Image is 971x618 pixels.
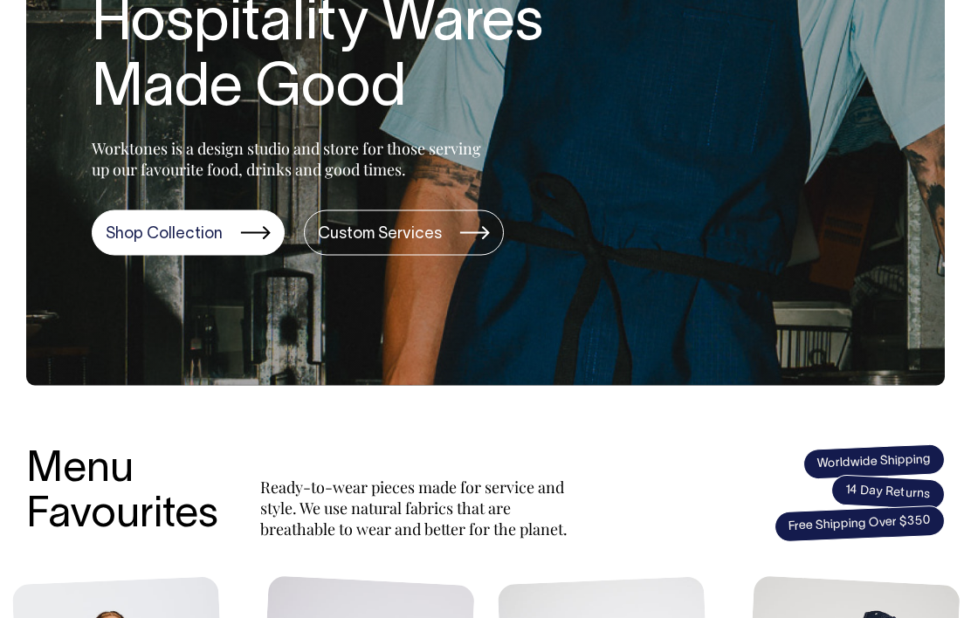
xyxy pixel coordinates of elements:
[92,138,489,180] p: Worktones is a design studio and store for those serving up our favourite food, drinks and good t...
[260,477,575,539] p: Ready-to-wear pieces made for service and style. We use natural fabrics that are breathable to we...
[802,444,945,481] span: Worldwide Shipping
[304,210,504,256] a: Custom Services
[774,505,945,543] span: Free Shipping Over $350
[830,475,946,512] span: 14 Day Returns
[26,448,218,540] h3: Menu Favourites
[92,210,285,256] a: Shop Collection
